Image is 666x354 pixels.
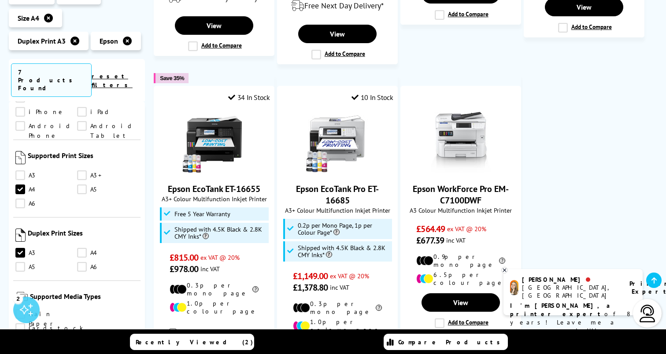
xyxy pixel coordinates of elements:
a: Recently Viewed (2) [130,334,254,350]
a: A3 [15,248,77,258]
img: Duplex Print Sizes [15,229,26,242]
li: 0.3p per mono page [293,300,382,316]
span: ex VAT @ 20% [200,253,240,262]
a: Plain Paper [15,309,77,319]
span: Supported Media Types [30,292,138,305]
span: Compare Products [398,338,505,346]
a: A5 [15,262,77,272]
a: A3 [15,170,77,180]
span: Shipped with 4.5K Black & 2.8K CMY Inks* [298,244,390,258]
a: View [175,16,253,35]
span: A3 Colour Multifunction Inkjet Printer [405,206,516,214]
a: A4 [15,184,77,194]
span: £1,378.80 [293,282,328,293]
div: [GEOGRAPHIC_DATA], [GEOGRAPHIC_DATA] [522,284,618,299]
span: Save 35% [160,75,184,81]
span: A3+ Colour Multifunction Inkjet Printer [159,195,270,203]
a: Epson EcoTank ET-16655 [168,183,260,195]
div: modal_delivery [159,322,270,347]
span: £564.49 [416,223,445,235]
a: Android Tablet [77,121,139,131]
span: Shipped with 4.5K Black & 2.8K CMY Inks* [174,226,266,240]
a: iPhone [15,107,77,117]
img: Supported Media Types [15,292,28,303]
span: £815.00 [170,252,198,263]
a: A4 [77,248,139,258]
span: inc VAT [446,236,466,244]
li: 1.0p per colour page [293,318,382,334]
span: inc VAT [330,283,349,291]
img: amy-livechat.png [510,280,518,295]
div: 2 [13,294,23,303]
a: View [298,25,377,43]
span: ex VAT @ 20% [330,272,369,280]
li: 0.3p per mono page [170,281,259,297]
label: Add to Compare [188,41,242,51]
span: inc VAT [200,265,220,273]
img: user-headset-light.svg [639,305,656,322]
a: Epson WorkForce Pro EM-C7100DWF [413,183,509,206]
a: View [422,293,500,312]
span: £677.39 [416,235,444,246]
a: iPad [77,107,139,117]
button: Save 35% [154,73,189,83]
label: Add to Compare [435,318,488,328]
label: Add to Compare [435,10,488,20]
div: [PERSON_NAME] [522,276,618,284]
span: 0.2p per Mono Page, 1p per Colour Page* [298,222,390,236]
a: Cardstock [15,323,83,333]
li: 6.5p per colour page [416,271,505,287]
a: reset filters [92,72,133,89]
span: ex VAT @ 20% [447,225,486,233]
img: Epson EcoTank Pro ET-16685 [304,108,370,174]
a: Compare Products [384,334,508,350]
span: £978.00 [170,263,198,275]
img: Epson EcoTank ET-16655 [181,108,247,174]
b: I'm [PERSON_NAME], a printer expert [510,302,613,318]
span: Duplex Print A3 [18,37,66,45]
span: A3+ Colour Multifunction Inkjet Printer [282,206,393,214]
span: Free 5 Year Warranty [174,210,230,218]
span: Supported Print Sizes [28,151,139,166]
a: Epson EcoTank Pro ET-16685 [304,167,370,176]
a: Epson WorkForce Pro EM-C7100DWF [428,167,494,176]
a: A6 [15,199,77,208]
li: 1.0p per colour page [170,299,259,315]
img: Supported Print Sizes [15,151,26,164]
label: Add to Compare [311,50,365,59]
div: 10 In Stock [351,93,393,102]
span: 7 Products Found [11,63,92,97]
p: of 8 years! Leave me a message and I'll respond ASAP [510,302,636,343]
span: Duplex Print Sizes [28,229,139,243]
span: Recently Viewed (2) [136,338,253,346]
div: 34 In Stock [228,93,270,102]
label: Add to Compare [558,23,612,33]
li: 0.9p per mono page [416,253,505,269]
span: £1,149.00 [293,270,328,282]
a: Epson EcoTank ET-16655 [181,167,247,176]
img: Epson WorkForce Pro EM-C7100DWF [428,108,494,174]
a: Epson EcoTank Pro ET-16685 [296,183,379,206]
span: Size A4 [18,14,39,22]
a: A3+ [77,170,139,180]
a: A5 [77,184,139,194]
a: A6 [77,262,139,272]
span: Epson [100,37,118,45]
a: Android Phone [15,121,77,131]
